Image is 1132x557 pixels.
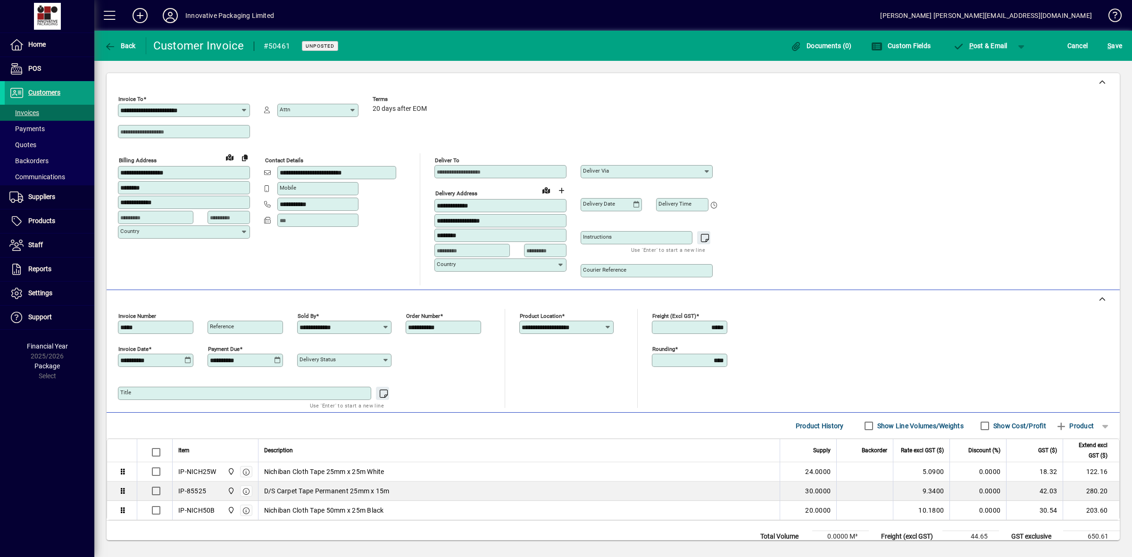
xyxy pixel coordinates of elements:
[583,233,612,240] mat-label: Instructions
[901,445,944,456] span: Rate excl GST ($)
[805,486,831,496] span: 30.0000
[28,241,43,249] span: Staff
[5,233,94,257] a: Staff
[652,346,675,352] mat-label: Rounding
[5,209,94,233] a: Products
[264,486,390,496] span: D/S Carpet Tape Permanent 25mm x 15m
[5,258,94,281] a: Reports
[862,445,887,456] span: Backorder
[9,173,65,181] span: Communications
[5,33,94,57] a: Home
[5,282,94,305] a: Settings
[1065,37,1090,54] button: Cancel
[1006,482,1063,501] td: 42.03
[178,467,216,476] div: IP-NICH25W
[94,37,146,54] app-page-header-button: Back
[812,531,869,542] td: 0.0000 M³
[28,65,41,72] span: POS
[185,8,274,23] div: Innovative Packaging Limited
[28,313,52,321] span: Support
[28,193,55,200] span: Suppliers
[1007,531,1063,542] td: GST exclusive
[120,389,131,396] mat-label: Title
[237,150,252,165] button: Copy to Delivery address
[225,466,236,477] span: Innovative Packaging
[875,421,964,431] label: Show Line Volumes/Weights
[437,261,456,267] mat-label: Country
[222,150,237,165] a: View on map
[583,167,609,174] mat-label: Deliver via
[805,506,831,515] span: 20.0000
[225,505,236,515] span: Innovative Packaging
[652,313,696,319] mat-label: Freight (excl GST)
[1006,462,1063,482] td: 18.32
[1038,445,1057,456] span: GST ($)
[178,445,190,456] span: Item
[899,506,944,515] div: 10.1800
[373,105,427,113] span: 20 days after EOM
[5,153,94,169] a: Backorders
[9,157,49,165] span: Backorders
[300,356,336,363] mat-label: Delivery status
[435,157,459,164] mat-label: Deliver To
[306,43,334,49] span: Unposted
[178,486,206,496] div: IP-85525
[1051,417,1099,434] button: Product
[520,313,562,319] mat-label: Product location
[373,96,429,102] span: Terms
[953,42,1007,50] span: ost & Email
[968,445,1000,456] span: Discount (%)
[969,42,974,50] span: P
[264,467,384,476] span: Nichiban Cloth Tape 25mm x 25m White
[210,323,234,330] mat-label: Reference
[118,346,149,352] mat-label: Invoice date
[27,342,68,350] span: Financial Year
[788,37,854,54] button: Documents (0)
[1006,501,1063,520] td: 30.54
[208,346,240,352] mat-label: Payment due
[9,109,39,116] span: Invoices
[280,184,296,191] mat-label: Mobile
[949,501,1006,520] td: 0.0000
[9,125,45,133] span: Payments
[583,200,615,207] mat-label: Delivery date
[125,7,155,24] button: Add
[876,531,942,542] td: Freight (excl GST)
[1067,38,1088,53] span: Cancel
[880,8,1092,23] div: [PERSON_NAME] [PERSON_NAME][EMAIL_ADDRESS][DOMAIN_NAME]
[869,37,933,54] button: Custom Fields
[796,418,844,433] span: Product History
[118,96,143,102] mat-label: Invoice To
[1063,482,1119,501] td: 280.20
[264,445,293,456] span: Description
[5,169,94,185] a: Communications
[5,105,94,121] a: Invoices
[899,486,944,496] div: 9.3400
[120,228,139,234] mat-label: Country
[1069,440,1107,461] span: Extend excl GST ($)
[991,421,1046,431] label: Show Cost/Profit
[28,289,52,297] span: Settings
[118,313,156,319] mat-label: Invoice number
[5,137,94,153] a: Quotes
[5,306,94,329] a: Support
[583,266,626,273] mat-label: Courier Reference
[298,313,316,319] mat-label: Sold by
[5,185,94,209] a: Suppliers
[1107,38,1122,53] span: ave
[264,506,384,515] span: Nichiban Cloth Tape 50mm x 25m Black
[813,445,831,456] span: Supply
[791,42,852,50] span: Documents (0)
[805,467,831,476] span: 24.0000
[792,417,848,434] button: Product History
[225,486,236,496] span: Innovative Packaging
[1063,531,1120,542] td: 650.61
[949,462,1006,482] td: 0.0000
[5,121,94,137] a: Payments
[539,183,554,198] a: View on map
[264,39,291,54] div: #50461
[406,313,440,319] mat-label: Order number
[554,183,569,198] button: Choose address
[1105,37,1124,54] button: Save
[155,7,185,24] button: Profile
